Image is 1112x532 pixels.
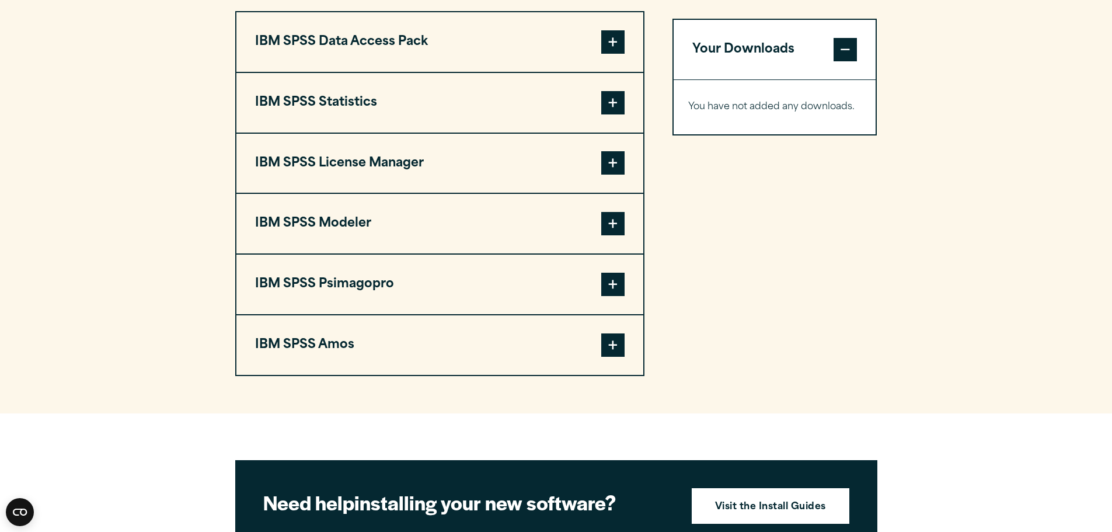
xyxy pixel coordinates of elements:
[674,20,876,79] button: Your Downloads
[692,488,849,524] a: Visit the Install Guides
[674,79,876,134] div: Your Downloads
[6,498,34,526] button: Open CMP widget
[236,255,643,314] button: IBM SPSS Psimagopro
[688,99,862,116] p: You have not added any downloads.
[236,134,643,193] button: IBM SPSS License Manager
[236,194,643,253] button: IBM SPSS Modeler
[263,489,672,516] h2: installing your new software?
[263,488,354,516] strong: Need help
[236,315,643,375] button: IBM SPSS Amos
[715,500,826,515] strong: Visit the Install Guides
[236,12,643,72] button: IBM SPSS Data Access Pack
[236,73,643,133] button: IBM SPSS Statistics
